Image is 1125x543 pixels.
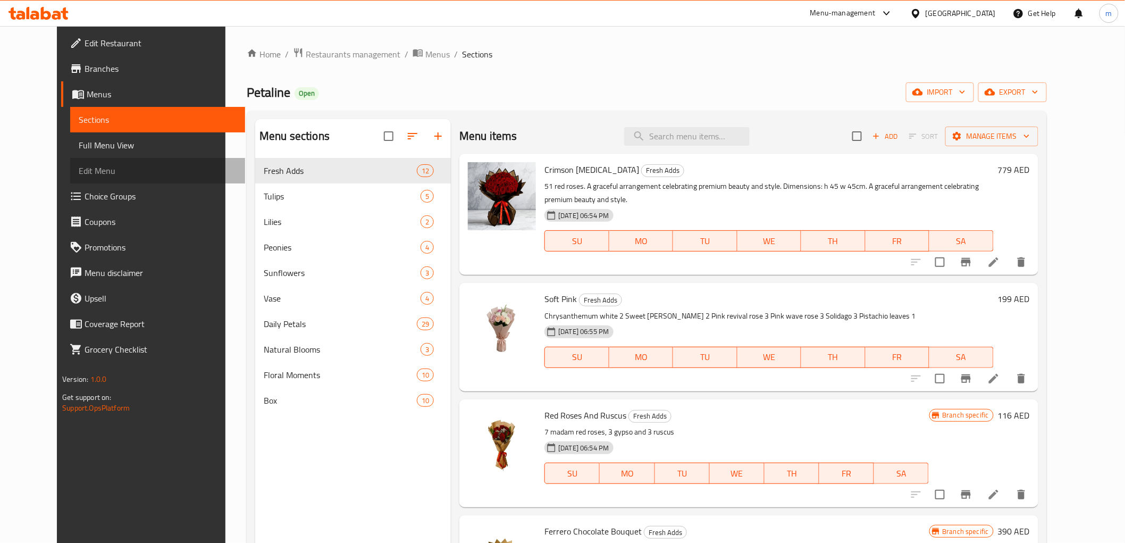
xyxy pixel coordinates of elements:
span: Fresh Adds [642,164,684,177]
span: Version: [62,372,88,386]
button: SA [929,230,994,252]
div: Fresh Adds [579,294,622,306]
div: Menu-management [810,7,876,20]
button: TU [655,463,710,484]
span: [DATE] 06:55 PM [554,327,613,337]
span: 2 [421,217,433,227]
span: SA [878,466,925,481]
span: Peonies [264,241,421,254]
a: Coupons [61,209,245,235]
span: Vase [264,292,421,305]
h6: 779 AED [998,162,1030,177]
button: SA [874,463,929,484]
span: Edit Restaurant [85,37,236,49]
span: Fresh Adds [580,294,622,306]
button: TU [673,230,737,252]
a: Sections [70,107,245,132]
button: TH [801,347,866,368]
span: 4 [421,243,433,253]
span: Grocery Checklist [85,343,236,356]
button: Add [868,128,902,145]
a: Upsell [61,286,245,311]
a: Choice Groups [61,183,245,209]
button: SA [929,347,994,368]
a: Edit menu item [987,488,1000,501]
button: SU [544,230,609,252]
div: Peonies4 [255,235,451,260]
input: search [624,127,750,146]
span: Daily Petals [264,318,417,330]
div: [GEOGRAPHIC_DATA] [926,7,996,19]
span: Select to update [929,251,951,273]
span: Tulips [264,190,421,203]
button: MO [600,463,654,484]
button: TH [801,230,866,252]
span: Get support on: [62,390,111,404]
div: Floral Moments10 [255,362,451,388]
button: import [906,82,974,102]
button: TU [673,347,737,368]
a: Edit Menu [70,158,245,183]
button: TH [765,463,819,484]
span: Sort sections [400,123,425,149]
span: Menus [87,88,236,101]
span: Select section first [902,128,945,145]
span: Restaurants management [306,48,400,61]
nav: Menu sections [255,154,451,417]
a: Support.OpsPlatform [62,401,130,415]
button: FR [866,347,930,368]
button: Branch-specific-item [953,482,979,507]
span: Red Roses And Ruscus [544,407,626,423]
a: Edit Restaurant [61,30,245,56]
span: 4 [421,294,433,304]
div: Natural Blooms [264,343,421,356]
span: Promotions [85,241,236,254]
a: Full Menu View [70,132,245,158]
span: Box [264,394,417,407]
span: 29 [417,319,433,329]
span: Petaline [247,80,290,104]
span: 10 [417,370,433,380]
span: Sections [79,113,236,126]
span: SA [934,233,989,249]
span: export [987,86,1038,99]
button: Branch-specific-item [953,249,979,275]
div: Lilies [264,215,421,228]
div: Fresh Adds [641,164,684,177]
div: Box10 [255,388,451,413]
span: Edit Menu [79,164,236,177]
button: SU [544,463,600,484]
span: Coverage Report [85,318,236,330]
a: Promotions [61,235,245,260]
span: MO [604,466,650,481]
h2: Menu sections [259,128,330,144]
h2: Menu items [459,128,517,144]
span: Open [295,89,319,98]
span: SU [549,349,605,365]
a: Home [247,48,281,61]
a: Edit menu item [987,372,1000,385]
span: Add [871,130,900,143]
div: Fresh Adds [644,526,687,539]
a: Grocery Checklist [61,337,245,362]
span: 3 [421,345,433,355]
li: / [285,48,289,61]
div: Daily Petals29 [255,311,451,337]
div: items [421,343,434,356]
button: Add section [425,123,451,149]
a: Menu disclaimer [61,260,245,286]
p: 7 madam red roses, 3 gypso and 3 ruscus [544,425,929,439]
button: FR [819,463,874,484]
div: items [417,394,434,407]
div: Fresh Adds [628,410,671,423]
a: Menus [61,81,245,107]
button: delete [1009,366,1034,391]
button: export [978,82,1047,102]
span: MO [614,349,669,365]
span: Sunflowers [264,266,421,279]
span: Branches [85,62,236,75]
